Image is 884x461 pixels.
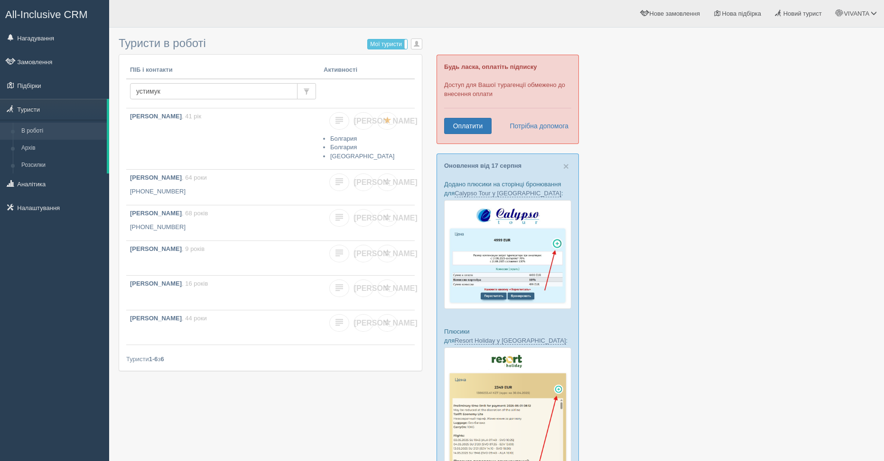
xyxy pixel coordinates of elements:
a: [PERSON_NAME], 9 років [126,241,320,275]
a: [PERSON_NAME] [354,209,373,227]
th: ПІБ і контакти [126,62,320,79]
span: Нова підбірка [722,10,762,17]
a: [PERSON_NAME] [354,245,373,262]
a: Оновлення від 17 серпня [444,162,521,169]
span: , 64 роки [182,174,207,181]
b: Будь ласка, оплатіть підписку [444,63,537,70]
p: Плюсики для : [444,327,571,345]
span: [PERSON_NAME] [354,284,418,292]
a: [PERSON_NAME], 68 років [PHONE_NUMBER] [126,205,320,240]
span: , 41 рік [182,113,201,120]
p: Додано плюсики на сторінці бронювання для : [444,180,571,198]
button: Close [563,161,569,171]
span: [PERSON_NAME] [354,117,418,125]
span: [PERSON_NAME] [354,250,418,258]
a: Потрібна допомога [503,118,569,134]
a: All-Inclusive CRM [0,0,109,27]
a: [PERSON_NAME] [354,112,373,130]
a: [PERSON_NAME], 41 рік [126,108,320,169]
span: Туристи в роботі [119,37,206,49]
input: Пошук за ПІБ, паспортом або контактами [130,83,298,99]
a: В роботі [17,123,107,140]
span: Новий турист [783,10,822,17]
a: [PERSON_NAME] [354,314,373,332]
a: [PERSON_NAME], 64 роки [PHONE_NUMBER] [126,170,320,205]
span: , 44 роки [182,315,207,322]
b: 1-6 [149,355,158,363]
b: [PERSON_NAME] [130,113,182,120]
a: Архів [17,140,107,157]
span: , 9 років [182,245,205,252]
a: Resort Holiday у [GEOGRAPHIC_DATA] [455,337,566,345]
span: Нове замовлення [650,10,700,17]
span: [PERSON_NAME] [354,319,418,327]
label: Мої туристи [368,39,407,49]
b: [PERSON_NAME] [130,174,182,181]
div: Доступ для Вашої турагенції обмежено до внесення оплати [437,55,579,144]
b: [PERSON_NAME] [130,245,182,252]
p: [PHONE_NUMBER] [130,187,316,196]
p: [PHONE_NUMBER] [130,223,316,232]
b: 6 [161,355,164,363]
span: × [563,161,569,172]
span: All-Inclusive CRM [5,9,88,20]
a: Болгария [330,144,357,151]
div: Туристи з [126,355,415,364]
b: [PERSON_NAME] [130,210,182,217]
a: [PERSON_NAME] [354,173,373,191]
span: VIVANTA [844,10,869,17]
span: , 16 років [182,280,208,287]
a: [PERSON_NAME], 16 років [126,276,320,310]
a: [PERSON_NAME], 44 роки [126,310,320,345]
span: [PERSON_NAME] [354,178,418,186]
th: Активності [320,62,415,79]
img: calypso-tour-proposal-crm-for-travel-agency.jpg [444,200,571,309]
a: Calypso Tour у [GEOGRAPHIC_DATA] [455,190,561,197]
span: [PERSON_NAME] [354,214,418,222]
a: [GEOGRAPHIC_DATA] [330,153,394,160]
b: [PERSON_NAME] [130,280,182,287]
a: Розсилки [17,157,107,174]
span: , 68 років [182,210,208,217]
a: Болгария [330,135,357,142]
a: Оплатити [444,118,492,134]
a: [PERSON_NAME] [354,279,373,297]
b: [PERSON_NAME] [130,315,182,322]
